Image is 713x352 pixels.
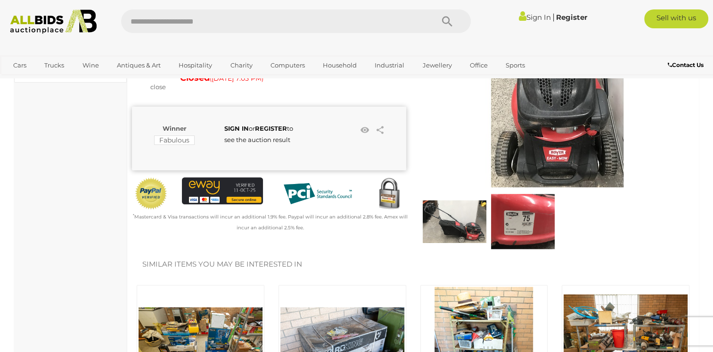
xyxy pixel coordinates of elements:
[38,58,70,73] a: Trucks
[264,58,311,73] a: Computers
[552,12,555,22] span: |
[7,58,33,73] a: Cars
[668,61,704,68] b: Contact Us
[491,190,555,253] img: Rover Easy-Mow 123cc 4 Stroke Petrol Lawnmower
[76,58,105,73] a: Wine
[182,177,263,204] img: eWAY Payment Gateway
[358,123,372,137] li: Watch this item
[317,58,363,73] a: Household
[5,9,101,34] img: Allbids.com.au
[464,58,494,73] a: Office
[519,13,551,22] a: Sign In
[372,177,406,211] img: Secured by Rapid SSL
[255,125,287,132] a: REGISTER
[125,70,173,92] div: Set to close
[210,75,263,82] span: ( )
[277,177,358,210] img: PCI DSS compliant
[224,58,258,73] a: Charity
[423,190,486,253] img: Rover Easy-Mow 123cc 4 Stroke Petrol Lawnmower
[500,58,531,73] a: Sports
[644,9,708,28] a: Sell with us
[172,58,218,73] a: Hospitality
[154,135,195,145] mark: Fabulous
[424,9,471,33] button: Search
[7,73,86,89] a: [GEOGRAPHIC_DATA]
[133,214,408,231] small: Mastercard & Visa transactions will incur an additional 1.9% fee. Paypal will incur an additional...
[134,177,168,210] img: Official PayPal Seal
[224,125,249,132] a: SIGN IN
[417,58,458,73] a: Jewellery
[668,60,706,70] a: Contact Us
[142,260,684,268] h2: Similar items you may be interested in
[369,58,410,73] a: Industrial
[111,58,167,73] a: Antiques & Art
[556,13,587,22] a: Register
[212,74,262,83] span: [DATE] 7:05 PM
[224,125,293,143] span: or to see the auction result
[163,125,187,132] b: Winner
